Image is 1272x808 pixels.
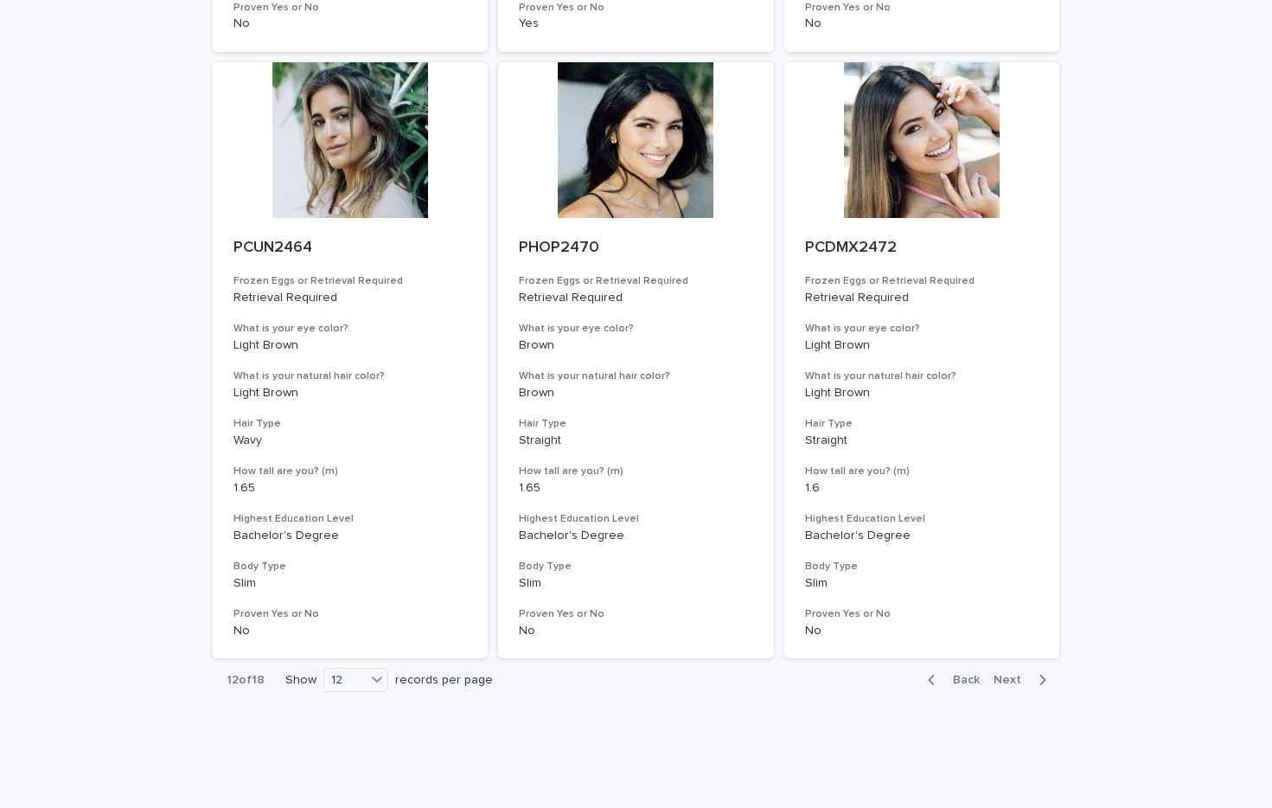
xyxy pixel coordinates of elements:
h3: Body Type [805,560,1039,574]
p: No [233,624,468,638]
h3: Highest Education Level [233,512,468,526]
p: Slim [519,576,753,591]
p: Show [285,673,316,688]
p: Light Brown [805,338,1039,353]
a: PCDMX2472Frozen Eggs or Retrieval RequiredRetrieval RequiredWhat is your eye color?Light BrownWha... [784,62,1060,659]
p: Brown [519,338,753,353]
h3: Frozen Eggs or Retrieval Required [233,274,468,288]
h3: Proven Yes or No [519,607,753,621]
p: Yes [519,16,753,31]
h3: Hair Type [805,417,1039,431]
div: 12 [324,671,366,689]
p: Slim [805,576,1039,591]
h3: How tall are you? (m) [233,465,468,478]
p: No [519,624,753,638]
p: 1.65 [233,481,468,496]
a: PHOP2470Frozen Eggs or Retrieval RequiredRetrieval RequiredWhat is your eye color?BrownWhat is yo... [498,62,774,659]
p: 1.65 [519,481,753,496]
button: Back [914,672,987,688]
p: Wavy [233,433,468,448]
h3: Proven Yes or No [233,607,468,621]
h3: How tall are you? (m) [805,465,1039,478]
p: 12 of 18 [213,659,278,702]
h3: Body Type [233,560,468,574]
h3: Highest Education Level [805,512,1039,526]
p: Bachelor's Degree [233,529,468,543]
p: Bachelor's Degree [805,529,1039,543]
h3: Frozen Eggs or Retrieval Required [805,274,1039,288]
h3: Hair Type [233,417,468,431]
h3: Proven Yes or No [805,1,1039,15]
h3: Frozen Eggs or Retrieval Required [519,274,753,288]
h3: What is your eye color? [805,322,1039,336]
h3: What is your natural hair color? [805,369,1039,383]
p: Retrieval Required [519,291,753,305]
h3: Hair Type [519,417,753,431]
h3: Proven Yes or No [233,1,468,15]
p: No [805,624,1039,638]
p: Light Brown [233,386,468,401]
p: PHOP2470 [519,239,753,258]
h3: What is your natural hair color? [233,369,468,383]
p: No [233,16,468,31]
button: Next [987,672,1060,688]
p: Bachelor's Degree [519,529,753,543]
h3: Body Type [519,560,753,574]
h3: How tall are you? (m) [519,465,753,478]
h3: Highest Education Level [519,512,753,526]
a: PCUN2464Frozen Eggs or Retrieval RequiredRetrieval RequiredWhat is your eye color?Light BrownWhat... [213,62,489,659]
p: PCUN2464 [233,239,468,258]
span: Next [994,674,1032,686]
p: records per page [395,673,493,688]
h3: What is your eye color? [233,322,468,336]
p: No [805,16,1039,31]
p: Light Brown [233,338,468,353]
p: 1.6 [805,481,1039,496]
p: Slim [233,576,468,591]
p: Brown [519,386,753,401]
h3: Proven Yes or No [519,1,753,15]
p: Straight [519,433,753,448]
span: Back [943,674,980,686]
h3: What is your eye color? [519,322,753,336]
p: Retrieval Required [233,291,468,305]
p: PCDMX2472 [805,239,1039,258]
h3: Proven Yes or No [805,607,1039,621]
p: Retrieval Required [805,291,1039,305]
p: Light Brown [805,386,1039,401]
h3: What is your natural hair color? [519,369,753,383]
p: Straight [805,433,1039,448]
